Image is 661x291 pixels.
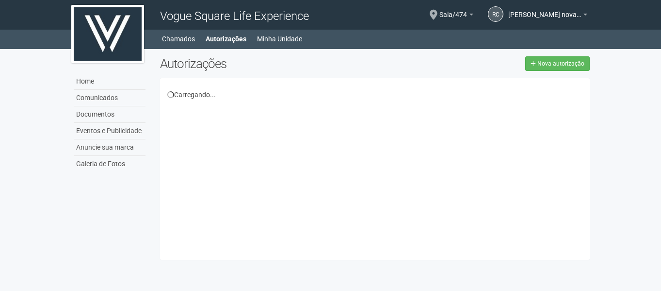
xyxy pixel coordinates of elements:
[537,60,584,67] span: Nova autorização
[488,6,503,22] a: rc
[167,90,583,99] div: Carregando...
[160,9,309,23] span: Vogue Square Life Experience
[206,32,246,46] a: Autorizações
[74,139,145,156] a: Anuncie sua marca
[74,73,145,90] a: Home
[74,106,145,123] a: Documentos
[508,1,581,18] span: renato coutinho novaes
[525,56,590,71] a: Nova autorização
[257,32,302,46] a: Minha Unidade
[439,12,473,20] a: Sala/474
[162,32,195,46] a: Chamados
[439,1,467,18] span: Sala/474
[71,5,144,63] img: logo.jpg
[74,123,145,139] a: Eventos e Publicidade
[160,56,368,71] h2: Autorizações
[74,156,145,172] a: Galeria de Fotos
[508,12,587,20] a: [PERSON_NAME] novaes
[74,90,145,106] a: Comunicados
